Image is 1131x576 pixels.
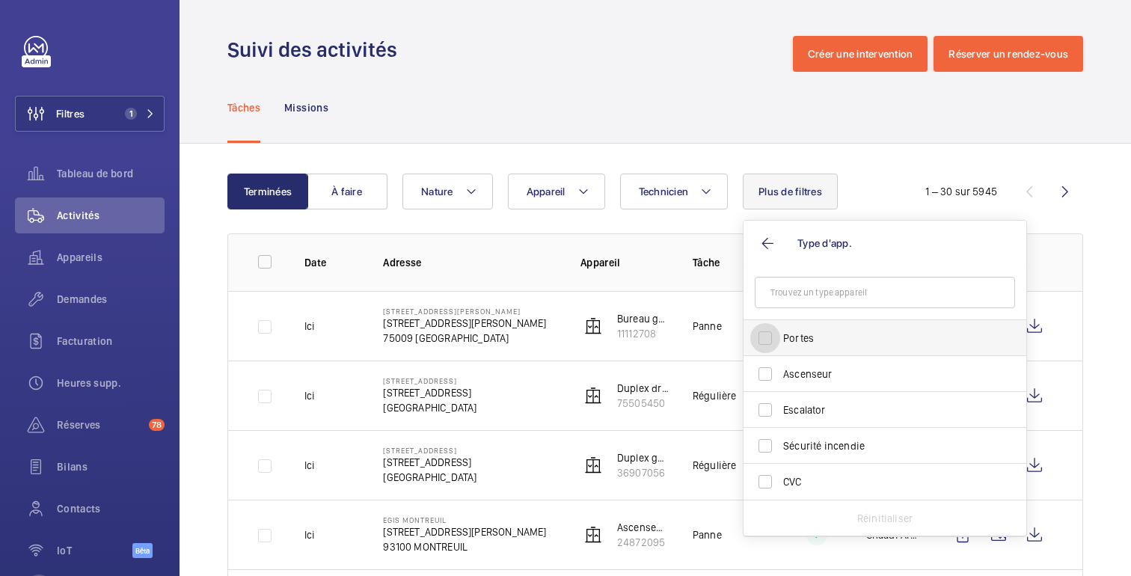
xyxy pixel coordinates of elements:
[57,503,101,515] font: Contacts
[57,377,121,389] font: Heures supp.
[758,186,822,197] font: Plus de filtres
[56,108,85,120] font: Filtres
[284,102,328,114] font: Missions
[617,313,687,325] font: Bureau gauche
[639,186,689,197] font: Technicien
[617,536,665,548] font: 24872095
[617,467,665,479] font: 36907056
[857,511,913,526] p: Réinitialiser
[617,382,674,394] font: Duplex droit
[743,174,838,209] button: Plus de filtres
[693,320,722,332] font: Panne
[617,397,665,409] font: 75505450
[129,108,133,119] font: 1
[304,529,316,541] font: Ici
[57,209,99,221] font: Activités
[57,335,113,347] font: Facturation
[304,320,316,332] font: Ici
[808,48,913,60] font: Créer une intervention
[421,186,453,197] font: Nature
[693,390,737,402] font: Régulière
[402,174,493,209] button: Nature
[620,174,729,209] button: Technicien
[383,515,447,524] font: EGIS MONTREUIL
[580,257,621,269] font: Appareil
[304,459,316,471] font: Ici
[527,186,565,197] font: Appareil
[57,545,72,557] font: IoT
[793,36,928,72] button: Créer une intervention
[584,456,602,474] img: elevator.svg
[617,452,686,464] font: Duplex gauche
[15,96,165,132] button: Filtres1
[383,317,546,329] font: [STREET_ADDRESS][PERSON_NAME]
[383,526,546,538] font: [STREET_ADDRESS][PERSON_NAME]
[57,168,133,180] font: Tableau de bord
[57,461,88,473] font: Bilans
[57,293,108,305] font: Demandes
[383,456,471,468] font: [STREET_ADDRESS]
[227,102,260,114] font: Tâches
[584,387,602,405] img: elevator.svg
[783,438,989,453] span: Sécurité incendie
[783,474,989,489] span: CVC
[783,331,989,346] span: Portes
[383,402,476,414] font: [GEOGRAPHIC_DATA]
[57,419,101,431] font: Réserves
[783,367,989,382] span: Ascenseur
[755,277,1015,308] input: Trouvez un type appareil
[331,186,362,197] font: À faire
[227,174,308,209] button: Terminées
[383,541,468,553] font: 93100 MONTREUIL
[783,402,989,417] span: Escalator
[584,526,602,544] img: elevator.svg
[135,546,150,555] font: Bêta
[584,317,602,335] img: elevator.svg
[57,251,102,263] font: Appareils
[304,390,316,402] font: Ici
[948,48,1068,60] font: Réserver un rendez-vous
[744,221,1026,266] button: Type d'app.
[383,257,421,269] font: Adresse
[152,420,162,430] font: 78
[227,37,397,62] font: Suivi des activités
[693,459,737,471] font: Régulière
[383,446,457,455] font: [STREET_ADDRESS]
[244,186,292,197] font: Terminées
[383,307,521,316] font: [STREET_ADDRESS][PERSON_NAME]
[925,186,997,197] font: 1 – 30 sur 5945
[383,376,457,385] font: [STREET_ADDRESS]
[383,471,476,483] font: [GEOGRAPHIC_DATA]
[383,387,471,399] font: [STREET_ADDRESS]
[304,257,326,269] font: Date
[797,237,852,249] span: Type d'app.
[307,174,387,209] button: À faire
[383,332,509,344] font: 75009 [GEOGRAPHIC_DATA]
[617,328,656,340] font: 11112708
[693,529,722,541] font: Panne
[508,174,605,209] button: Appareil
[617,521,723,533] font: Ascenseur triplex droit
[693,257,720,269] font: Tâche
[934,36,1083,72] button: Réserver un rendez-vous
